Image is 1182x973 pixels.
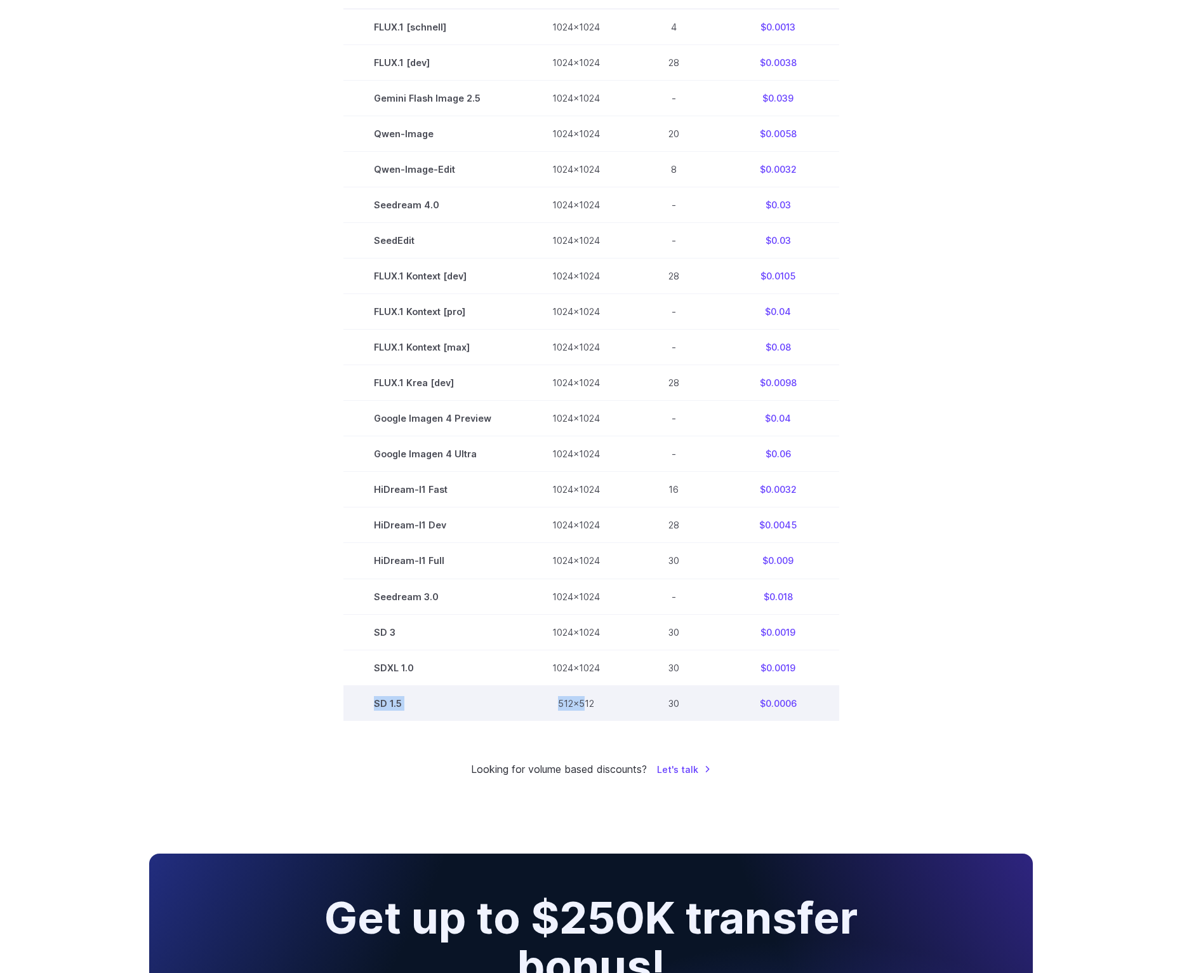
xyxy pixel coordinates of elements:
[343,507,522,543] td: HiDream-I1 Dev
[630,187,717,222] td: -
[522,650,630,685] td: 1024x1024
[630,330,717,365] td: -
[630,223,717,258] td: -
[522,401,630,436] td: 1024x1024
[522,258,630,294] td: 1024x1024
[717,579,839,614] td: $0.018
[630,401,717,436] td: -
[343,9,522,45] td: FLUX.1 [schnell]
[522,614,630,650] td: 1024x1024
[630,294,717,330] td: -
[630,116,717,151] td: 20
[630,614,717,650] td: 30
[717,187,839,222] td: $0.03
[343,223,522,258] td: SeedEdit
[717,330,839,365] td: $0.08
[343,685,522,721] td: SD 1.5
[522,9,630,45] td: 1024x1024
[717,365,839,401] td: $0.0098
[343,258,522,294] td: FLUX.1 Kontext [dev]
[630,579,717,614] td: -
[343,330,522,365] td: FLUX.1 Kontext [max]
[717,80,839,116] td: $0.039
[630,543,717,579] td: 30
[717,116,839,151] td: $0.0058
[630,650,717,685] td: 30
[343,44,522,80] td: FLUX.1 [dev]
[343,543,522,579] td: HiDream-I1 Full
[717,472,839,507] td: $0.0032
[630,44,717,80] td: 28
[717,685,839,721] td: $0.0006
[717,614,839,650] td: $0.0019
[717,9,839,45] td: $0.0013
[471,762,647,778] small: Looking for volume based discounts?
[343,436,522,472] td: Google Imagen 4 Ultra
[343,579,522,614] td: Seedream 3.0
[717,151,839,187] td: $0.0032
[717,543,839,579] td: $0.009
[522,80,630,116] td: 1024x1024
[630,80,717,116] td: -
[522,44,630,80] td: 1024x1024
[522,507,630,543] td: 1024x1024
[630,151,717,187] td: 8
[630,258,717,294] td: 28
[717,507,839,543] td: $0.0045
[522,116,630,151] td: 1024x1024
[630,9,717,45] td: 4
[343,401,522,436] td: Google Imagen 4 Preview
[717,401,839,436] td: $0.04
[522,151,630,187] td: 1024x1024
[717,294,839,330] td: $0.04
[717,436,839,472] td: $0.06
[522,187,630,222] td: 1024x1024
[522,472,630,507] td: 1024x1024
[717,258,839,294] td: $0.0105
[343,294,522,330] td: FLUX.1 Kontext [pro]
[717,650,839,685] td: $0.0019
[343,365,522,401] td: FLUX.1 Krea [dev]
[522,365,630,401] td: 1024x1024
[630,365,717,401] td: 28
[522,579,630,614] td: 1024x1024
[657,762,711,777] a: Let's talk
[630,436,717,472] td: -
[522,543,630,579] td: 1024x1024
[522,223,630,258] td: 1024x1024
[717,223,839,258] td: $0.03
[343,614,522,650] td: SD 3
[343,116,522,151] td: Qwen-Image
[343,472,522,507] td: HiDream-I1 Fast
[630,685,717,721] td: 30
[374,91,491,105] span: Gemini Flash Image 2.5
[717,44,839,80] td: $0.0038
[343,187,522,222] td: Seedream 4.0
[522,294,630,330] td: 1024x1024
[522,436,630,472] td: 1024x1024
[522,685,630,721] td: 512x512
[343,151,522,187] td: Qwen-Image-Edit
[630,507,717,543] td: 28
[630,472,717,507] td: 16
[522,330,630,365] td: 1024x1024
[343,650,522,685] td: SDXL 1.0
